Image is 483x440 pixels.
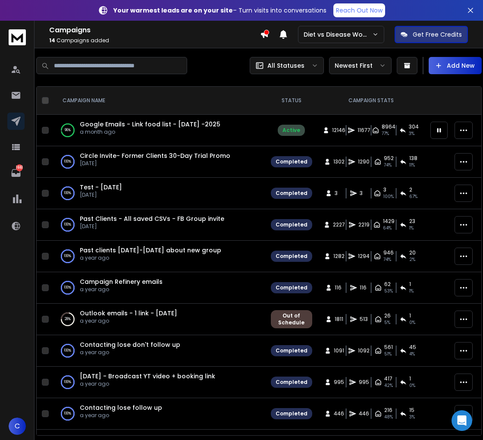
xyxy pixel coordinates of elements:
[64,283,71,292] p: 100 %
[52,272,266,304] td: 100%Campaign Refinery emailsa year ago
[413,30,462,39] p: Get Free Credits
[409,414,415,421] span: 3 %
[384,375,392,382] span: 417
[9,29,26,45] img: logo
[304,30,372,39] p: Diet vs Disease Workspace
[409,162,415,169] span: 11 %
[384,382,393,389] span: 42 %
[282,127,300,134] div: Active
[409,312,411,319] span: 1
[384,162,392,169] span: 74 %
[80,151,230,160] span: Circle Invite- Former Clients 30-Day Trial Promo
[80,277,163,286] a: Campaign Refinery emails
[49,37,55,44] span: 14
[334,410,344,417] span: 446
[384,344,393,351] span: 561
[276,379,307,386] div: Completed
[276,347,307,354] div: Completed
[409,249,416,256] span: 20
[276,190,307,197] div: Completed
[52,335,266,367] td: 100%Contacting lose don't follow upa year ago
[80,412,162,419] p: a year ago
[358,221,370,228] span: 2219
[334,347,344,354] span: 1091
[52,304,266,335] td: 28%Outlook emails - 1 link - [DATE]a year ago
[383,256,391,263] span: 74 %
[65,126,71,135] p: 96 %
[52,115,266,146] td: 96%Google Emails - Link food list - [DATE] -2025a month ago
[317,87,425,115] th: CAMPAIGN STATS
[409,225,414,232] span: 1 %
[384,312,391,319] span: 26
[52,241,266,272] td: 100%Past clients [DATE]-[DATE] about new groupa year ago
[80,403,162,412] a: Contacting lose follow up
[80,255,221,261] p: a year ago
[80,214,224,223] a: Past Clients - All saved CSVs - FB Group invite
[52,367,266,398] td: 100%[DATE] - Broadcast YT video + booking linka year ago
[332,127,345,134] span: 12146
[395,26,468,43] button: Get Free Credits
[64,346,71,355] p: 100 %
[384,407,392,414] span: 216
[334,379,344,386] span: 995
[409,123,419,130] span: 304
[384,414,393,421] span: 48 %
[80,349,180,356] p: a year ago
[333,253,345,260] span: 1282
[333,158,345,165] span: 1302
[80,340,180,349] a: Contacting lose don't follow up
[333,3,385,17] a: Reach Out Now
[409,344,416,351] span: 45
[409,256,415,263] span: 2 %
[9,418,26,435] button: C
[64,252,71,261] p: 100 %
[276,253,307,260] div: Completed
[80,120,220,129] a: Google Emails - Link food list - [DATE] -2025
[80,183,122,192] a: Test - [DATE]
[409,130,414,137] span: 3 %
[409,281,411,288] span: 1
[409,407,414,414] span: 15
[384,319,390,326] span: 5 %
[409,218,415,225] span: 23
[64,189,71,198] p: 100 %
[384,281,391,288] span: 62
[358,253,370,260] span: 1294
[80,309,177,317] a: Outlook emails - 1 link - [DATE]
[383,225,392,232] span: 64 %
[360,316,368,323] span: 513
[80,129,220,135] p: a month ago
[80,246,221,255] a: Past clients [DATE]-[DATE] about new group
[409,155,417,162] span: 138
[359,379,369,386] span: 995
[360,284,368,291] span: 116
[335,316,343,323] span: 1811
[333,221,345,228] span: 2227
[383,186,386,193] span: 3
[329,57,392,74] button: Newest First
[409,319,415,326] span: 0 %
[276,410,307,417] div: Completed
[113,6,233,15] strong: Your warmest leads are on your site
[384,351,392,358] span: 51 %
[80,223,224,230] p: [DATE]
[64,378,71,387] p: 100 %
[52,209,266,241] td: 100%Past Clients - All saved CSVs - FB Group invite[DATE]
[80,372,215,380] a: [DATE] - Broadcast YT video + booking link
[429,57,482,74] button: Add New
[382,130,389,137] span: 77 %
[336,6,383,15] p: Reach Out Now
[384,288,393,295] span: 53 %
[358,347,370,354] span: 1092
[360,190,368,197] span: 3
[409,186,412,193] span: 2
[409,193,417,200] span: 67 %
[409,375,411,382] span: 1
